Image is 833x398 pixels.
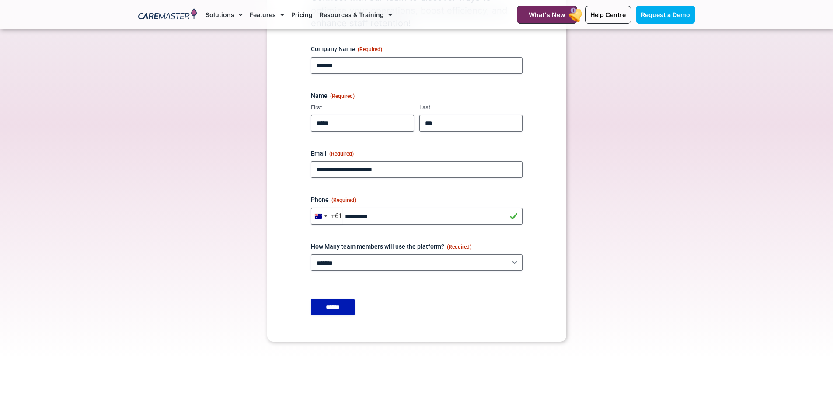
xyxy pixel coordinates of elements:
img: CareMaster Logo [138,8,197,21]
label: Email [311,149,523,158]
span: What's New [529,11,565,18]
span: (Required) [331,197,356,203]
span: Help Centre [590,11,626,18]
span: Request a Demo [641,11,690,18]
label: Company Name [311,45,523,53]
span: (Required) [329,151,354,157]
span: (Required) [330,93,355,99]
a: Request a Demo [636,6,695,24]
label: Phone [311,195,523,204]
label: Last [419,104,523,112]
span: (Required) [447,244,471,250]
span: (Required) [358,46,382,52]
legend: Name [311,91,355,100]
a: What's New [517,6,577,24]
label: How Many team members will use the platform? [311,242,523,251]
button: Selected country [311,208,342,225]
label: First [311,104,414,112]
a: Help Centre [585,6,631,24]
div: +61 [331,213,342,219]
